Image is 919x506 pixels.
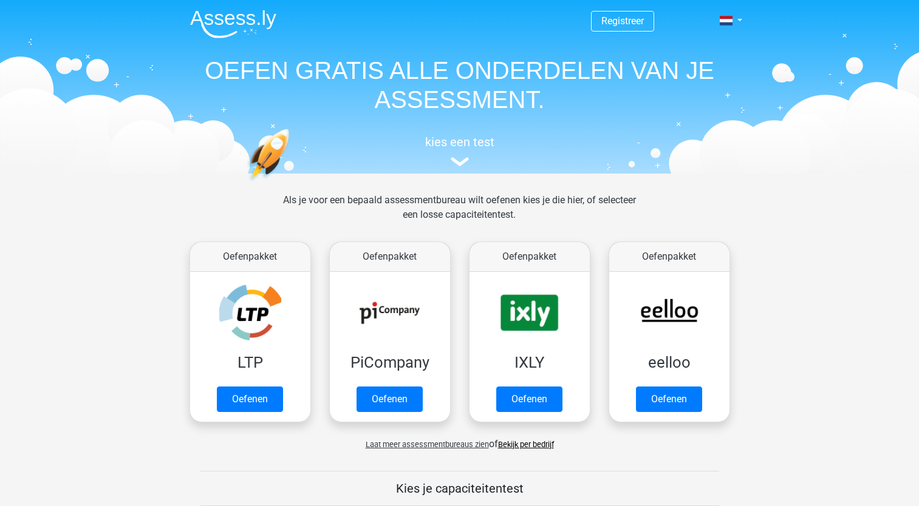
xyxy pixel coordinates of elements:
[636,386,702,412] a: Oefenen
[190,10,276,38] img: Assessly
[247,129,337,238] img: oefenen
[180,135,739,149] h5: kies een test
[366,440,489,449] span: Laat meer assessmentbureaus zien
[357,386,423,412] a: Oefenen
[180,427,739,451] div: of
[601,15,644,27] a: Registreer
[498,440,554,449] a: Bekijk per bedrijf
[180,56,739,114] h1: OEFEN GRATIS ALLE ONDERDELEN VAN JE ASSESSMENT.
[451,157,469,166] img: assessment
[496,386,562,412] a: Oefenen
[180,135,739,167] a: kies een test
[273,193,646,237] div: Als je voor een bepaald assessmentbureau wilt oefenen kies je die hier, of selecteer een losse ca...
[217,386,283,412] a: Oefenen
[200,481,719,496] h5: Kies je capaciteitentest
